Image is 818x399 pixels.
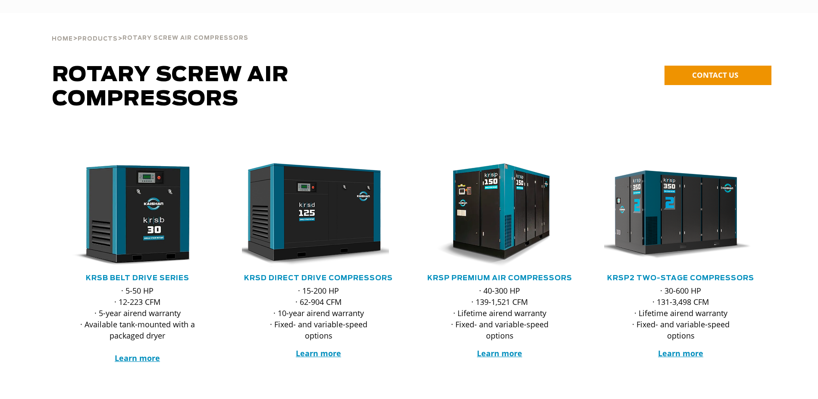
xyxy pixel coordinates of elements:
[658,348,703,358] a: Learn more
[52,35,73,42] a: Home
[54,163,208,267] img: krsb30
[598,163,751,267] img: krsp350
[664,66,771,85] a: CONTACT US
[52,13,248,46] div: > >
[423,163,577,267] div: krsp150
[78,35,118,42] a: Products
[235,163,389,267] img: krsd125
[692,70,738,80] span: CONTACT US
[52,36,73,42] span: Home
[52,65,289,110] span: Rotary Screw Air Compressors
[604,163,758,267] div: krsp350
[607,275,754,282] a: KRSP2 Two-Stage Compressors
[440,285,559,341] p: · 40-300 HP · 139-1,521 CFM · Lifetime airend warranty · Fixed- and variable-speed options
[61,163,214,267] div: krsb30
[621,285,740,341] p: · 30-600 HP · 131-3,498 CFM · Lifetime airend warranty · Fixed- and variable-speed options
[477,348,522,358] a: Learn more
[86,275,189,282] a: KRSB Belt Drive Series
[78,285,197,364] p: · 5-50 HP · 12-223 CFM · 5-year airend warranty · Available tank-mounted with a packaged dryer
[78,36,118,42] span: Products
[427,275,572,282] a: KRSP Premium Air Compressors
[259,285,378,341] p: · 15-200 HP · 62-904 CFM · 10-year airend warranty · Fixed- and variable-speed options
[296,348,341,358] a: Learn more
[242,163,395,267] div: krsd125
[122,35,248,41] span: Rotary Screw Air Compressors
[417,163,570,267] img: krsp150
[244,275,393,282] a: KRSD Direct Drive Compressors
[115,353,160,363] a: Learn more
